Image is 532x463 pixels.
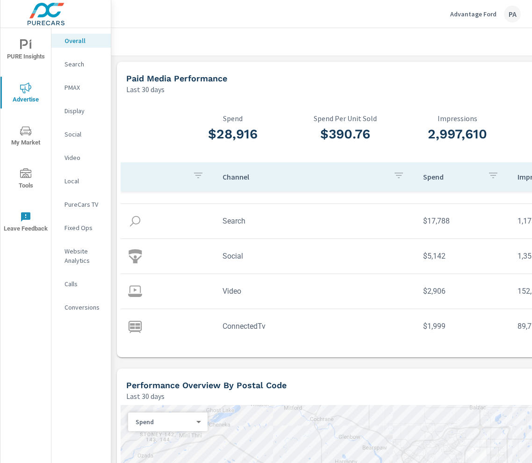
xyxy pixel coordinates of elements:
[126,84,165,95] p: Last 30 days
[177,114,289,123] p: Spend
[128,418,200,427] div: Spend
[416,314,510,338] td: $1,999
[65,223,103,232] p: Fixed Ops
[3,82,48,105] span: Advertise
[128,319,142,333] img: icon-connectedtv.svg
[3,211,48,234] span: Leave Feedback
[3,168,48,191] span: Tools
[128,249,142,263] img: icon-social.svg
[51,34,111,48] div: Overall
[215,279,416,303] td: Video
[289,114,401,123] p: Spend Per Unit Sold
[504,6,521,22] div: PA
[51,197,111,211] div: PureCars TV
[65,303,103,312] p: Conversions
[65,83,103,92] p: PMAX
[450,10,496,18] p: Advantage Ford
[126,380,287,390] h5: Performance Overview By Postal Code
[0,28,51,243] div: nav menu
[3,39,48,62] span: PURE Insights
[65,153,103,162] p: Video
[65,176,103,186] p: Local
[51,277,111,291] div: Calls
[126,73,227,83] h5: Paid Media Performance
[416,244,510,268] td: $5,142
[3,125,48,148] span: My Market
[128,284,142,298] img: icon-video.svg
[51,244,111,268] div: Website Analytics
[51,57,111,71] div: Search
[65,200,103,209] p: PureCars TV
[51,221,111,235] div: Fixed Ops
[416,209,510,233] td: $17,788
[416,279,510,303] td: $2,906
[51,174,111,188] div: Local
[65,59,103,69] p: Search
[423,172,480,181] p: Spend
[65,246,103,265] p: Website Analytics
[51,80,111,94] div: PMAX
[128,214,142,228] img: icon-search.svg
[65,130,103,139] p: Social
[289,126,401,142] h3: $390.76
[126,391,165,402] p: Last 30 days
[215,209,416,233] td: Search
[215,314,416,338] td: ConnectedTv
[65,106,103,116] p: Display
[215,244,416,268] td: Social
[51,300,111,314] div: Conversions
[51,104,111,118] div: Display
[65,279,103,289] p: Calls
[177,126,289,142] h3: $28,916
[401,126,513,142] h3: 2,997,610
[136,418,193,426] p: Spend
[51,127,111,141] div: Social
[65,36,103,45] p: Overall
[401,114,513,123] p: Impressions
[223,172,386,181] p: Channel
[51,151,111,165] div: Video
